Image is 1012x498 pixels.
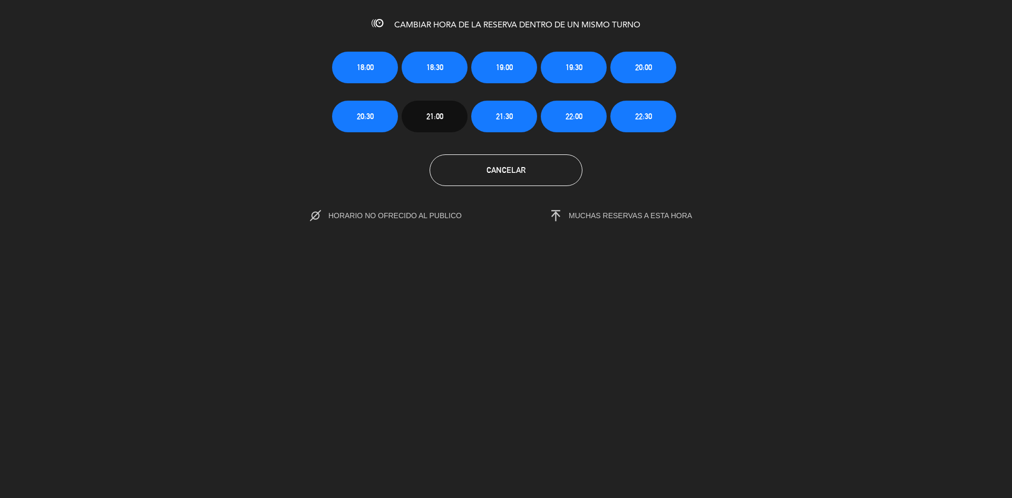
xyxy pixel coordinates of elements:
button: 18:00 [332,52,398,83]
button: 20:30 [332,101,398,132]
span: Cancelar [486,165,526,174]
span: HORARIO NO OFRECIDO AL PUBLICO [328,211,484,220]
button: 21:30 [471,101,537,132]
button: 18:30 [402,52,468,83]
button: Cancelar [430,154,582,186]
button: 19:30 [541,52,607,83]
button: 21:00 [402,101,468,132]
span: 20:30 [357,110,374,122]
span: 19:00 [496,61,513,73]
span: 22:00 [566,110,582,122]
span: MUCHAS RESERVAS A ESTA HORA [569,211,692,220]
button: 22:00 [541,101,607,132]
span: 21:00 [426,110,443,122]
span: 22:30 [635,110,652,122]
button: 20:00 [610,52,676,83]
button: 19:00 [471,52,537,83]
span: 20:00 [635,61,652,73]
span: 18:30 [426,61,443,73]
span: CAMBIAR HORA DE LA RESERVA DENTRO DE UN MISMO TURNO [394,21,640,30]
span: 21:30 [496,110,513,122]
span: 18:00 [357,61,374,73]
button: 22:30 [610,101,676,132]
span: 19:30 [566,61,582,73]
